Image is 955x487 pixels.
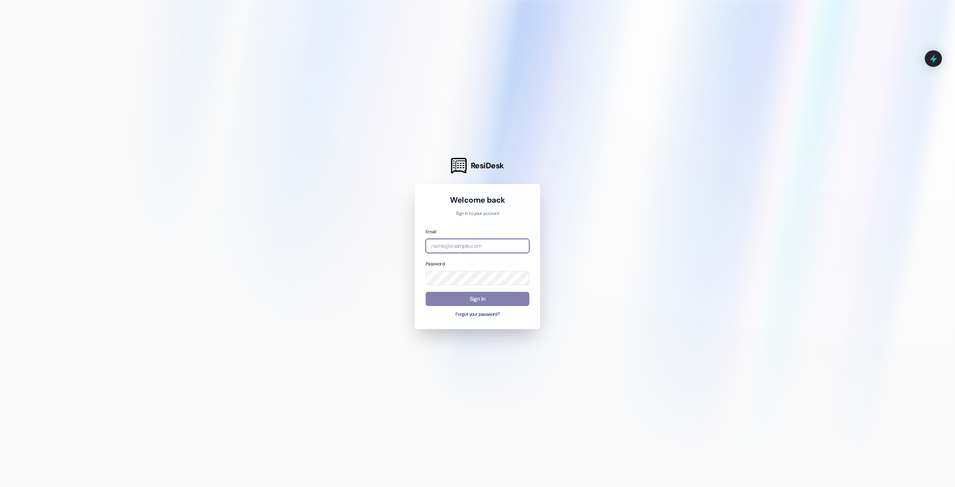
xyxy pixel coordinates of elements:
img: ResiDesk Logo [451,158,467,174]
label: Email [426,229,436,235]
h1: Welcome back [426,195,529,205]
button: Forgot your password? [426,311,529,318]
input: name@example.com [426,239,529,253]
span: ResiDesk [471,160,504,171]
p: Sign in to your account [426,210,529,217]
label: Password [426,261,445,267]
button: Sign In [426,292,529,306]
